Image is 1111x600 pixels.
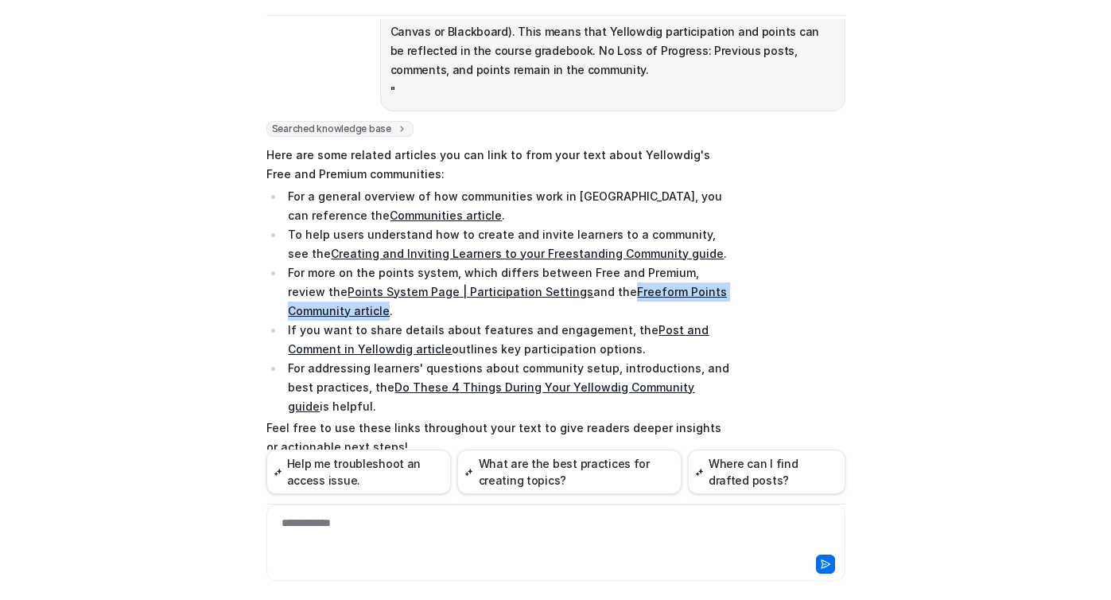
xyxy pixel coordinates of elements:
[284,187,732,225] li: For a general overview of how communities work in [GEOGRAPHIC_DATA], you can reference the .
[390,82,835,101] p: "
[331,247,724,260] a: Creating and Inviting Learners to your Freestanding Community guide
[688,450,845,494] button: Where can I find drafted posts?
[284,263,732,321] li: For more on the points system, which differs between Free and Premium, review the and the .
[266,146,732,184] p: Here are some related articles you can link to from your text about Yellowdig's Free and Premium ...
[288,323,709,356] a: Post and Comment in Yellowdig article
[390,208,502,222] a: Communities article
[284,321,732,359] li: If you want to share details about features and engagement, the outlines key participation options.
[348,285,593,298] a: Points System Page | Participation Settings
[266,419,732,457] p: Feel free to use these links throughout your text to give readers deeper insights or actionable n...
[288,285,727,318] a: Freeform Points Community article
[288,380,694,413] a: Do These 4 Things During Your Yellowdig Community guide
[457,450,681,494] button: What are the best practices for creating topics?
[266,121,414,137] span: Searched knowledge base
[284,225,732,263] li: To help users understand how to create and invite learners to a community, see the .
[266,450,452,494] button: Help me troubleshoot an access issue.
[284,359,732,416] li: For addressing learners' questions about community setup, introductions, and best practices, the ...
